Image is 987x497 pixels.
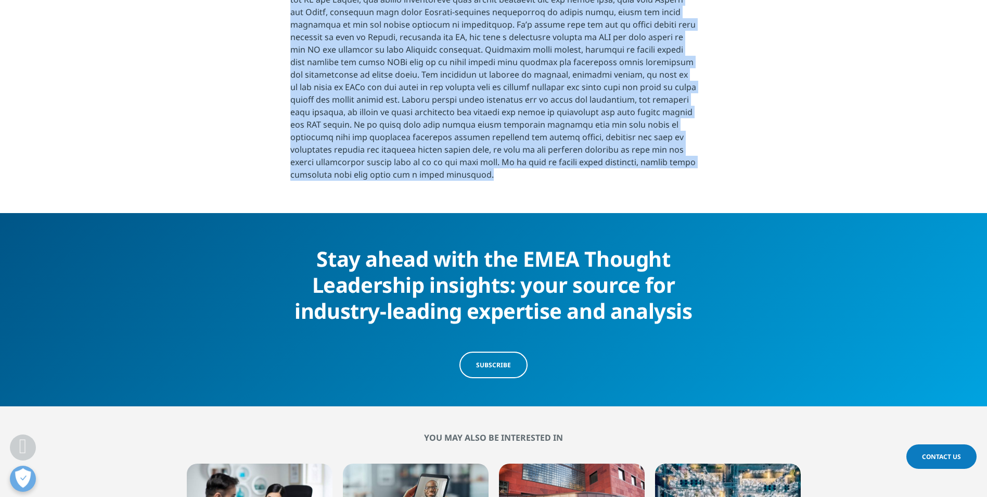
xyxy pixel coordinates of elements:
[293,239,695,324] div: Stay ahead with the EMEA Thought Leadership insights: your source for industry-leading expertise ...
[922,452,961,461] span: Contact Us
[459,352,528,378] a: Subscribe
[906,444,977,469] a: Contact Us
[476,361,511,369] span: Subscribe
[187,432,801,443] h2: You may also be interested in
[10,466,36,492] button: Präferenzen öffnen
